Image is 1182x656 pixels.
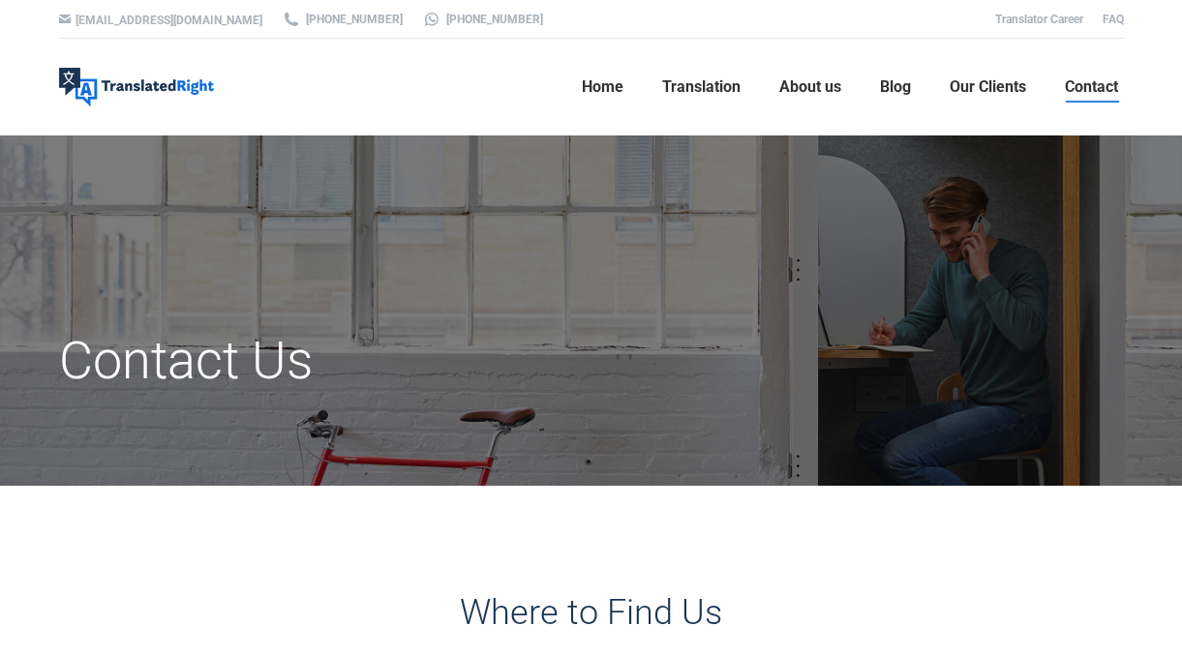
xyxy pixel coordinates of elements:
[1103,13,1124,26] a: FAQ
[76,14,262,27] a: [EMAIL_ADDRESS][DOMAIN_NAME]
[995,13,1083,26] a: Translator Career
[880,77,911,97] span: Blog
[422,11,543,28] a: [PHONE_NUMBER]
[779,77,841,97] span: About us
[59,329,759,393] h1: Contact Us
[950,77,1026,97] span: Our Clients
[59,68,214,106] img: Translated Right
[576,56,629,118] a: Home
[1059,56,1124,118] a: Contact
[656,56,746,118] a: Translation
[282,11,403,28] a: [PHONE_NUMBER]
[332,592,850,633] h3: Where to Find Us
[582,77,623,97] span: Home
[874,56,917,118] a: Blog
[944,56,1032,118] a: Our Clients
[1065,77,1118,97] span: Contact
[662,77,741,97] span: Translation
[773,56,847,118] a: About us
